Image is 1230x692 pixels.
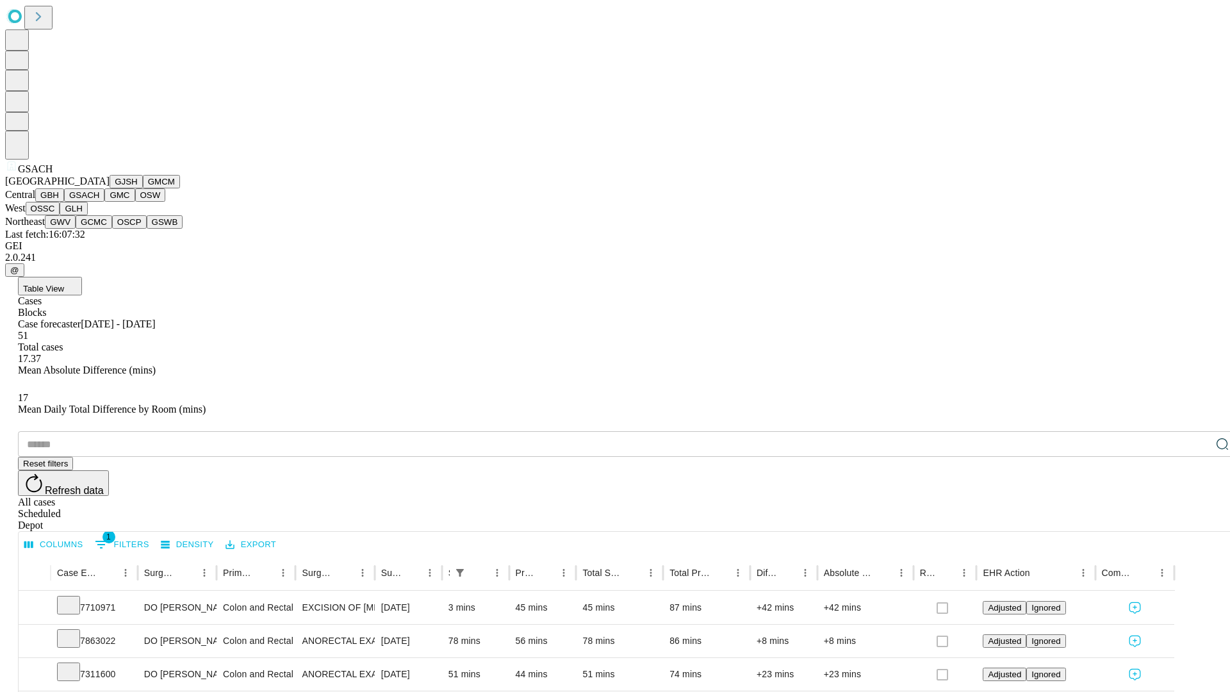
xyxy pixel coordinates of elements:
button: Reset filters [18,457,73,470]
div: Case Epic Id [57,568,97,578]
button: Menu [274,564,292,582]
button: Menu [1153,564,1171,582]
button: OSW [135,188,166,202]
button: Refresh data [18,470,109,496]
div: +8 mins [824,625,907,657]
div: Colon and Rectal Surgery [223,591,289,624]
button: Ignored [1026,634,1065,648]
div: +23 mins [757,658,811,691]
button: GMCM [143,175,180,188]
button: Adjusted [983,668,1026,681]
div: +42 mins [757,591,811,624]
div: ANORECTAL EXAM UNDER ANESTHESIA [302,658,368,691]
span: Adjusted [988,636,1021,646]
div: 7311600 [57,658,131,691]
div: Colon and Rectal Surgery [223,625,289,657]
span: Reset filters [23,459,68,468]
button: OSSC [26,202,60,215]
button: Sort [937,564,955,582]
div: EXCISION OF [MEDICAL_DATA] SIMPLE [302,591,368,624]
div: 1 active filter [451,564,469,582]
div: [DATE] [381,658,436,691]
div: Colon and Rectal Surgery [223,658,289,691]
button: Sort [874,564,892,582]
button: Menu [488,564,506,582]
button: Menu [117,564,135,582]
div: DO [PERSON_NAME] Do [144,658,210,691]
div: DO [PERSON_NAME] Do [144,591,210,624]
div: GEI [5,240,1225,252]
button: Show filters [451,564,469,582]
div: 87 mins [669,591,744,624]
button: Sort [256,564,274,582]
button: Adjusted [983,634,1026,648]
div: Absolute Difference [824,568,873,578]
span: Mean Daily Total Difference by Room (mins) [18,404,206,415]
button: Export [222,535,279,555]
div: 3 mins [448,591,503,624]
span: Case forecaster [18,318,81,329]
div: Surgery Date [381,568,402,578]
button: Menu [1074,564,1092,582]
button: GLH [60,202,87,215]
button: @ [5,263,24,277]
button: Expand [25,664,44,686]
button: Sort [177,564,195,582]
div: 45 mins [582,591,657,624]
button: Sort [1135,564,1153,582]
button: Sort [624,564,642,582]
button: GWV [45,215,76,229]
span: 51 [18,330,28,341]
span: @ [10,265,19,275]
div: Total Predicted Duration [669,568,710,578]
button: Table View [18,277,82,295]
div: Predicted In Room Duration [516,568,536,578]
span: Total cases [18,342,63,352]
button: Adjusted [983,601,1026,614]
div: +23 mins [824,658,907,691]
div: 78 mins [448,625,503,657]
button: GSACH [64,188,104,202]
button: GBH [35,188,64,202]
div: EHR Action [983,568,1029,578]
button: Menu [354,564,372,582]
div: Surgery Name [302,568,334,578]
div: 56 mins [516,625,570,657]
button: Ignored [1026,668,1065,681]
div: Resolved in EHR [920,568,937,578]
button: Menu [955,564,973,582]
button: Sort [336,564,354,582]
span: Ignored [1031,670,1060,679]
span: West [5,202,26,213]
div: 2.0.241 [5,252,1225,263]
button: Expand [25,597,44,620]
span: Table View [23,284,64,293]
div: Comments [1102,568,1134,578]
span: [GEOGRAPHIC_DATA] [5,176,110,186]
div: Difference [757,568,777,578]
span: Ignored [1031,636,1060,646]
button: GMC [104,188,135,202]
div: Total Scheduled Duration [582,568,623,578]
button: Sort [778,564,796,582]
span: [DATE] - [DATE] [81,318,155,329]
button: Sort [99,564,117,582]
button: Menu [195,564,213,582]
button: GJSH [110,175,143,188]
div: 86 mins [669,625,744,657]
button: Ignored [1026,601,1065,614]
button: Menu [796,564,814,582]
span: Mean Absolute Difference (mins) [18,365,156,375]
div: 44 mins [516,658,570,691]
div: 51 mins [448,658,503,691]
div: +42 mins [824,591,907,624]
div: 51 mins [582,658,657,691]
button: Sort [711,564,729,582]
div: [DATE] [381,625,436,657]
div: 78 mins [582,625,657,657]
div: Surgeon Name [144,568,176,578]
span: Last fetch: 16:07:32 [5,229,85,240]
span: 17 [18,392,28,403]
div: Primary Service [223,568,255,578]
span: Adjusted [988,670,1021,679]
